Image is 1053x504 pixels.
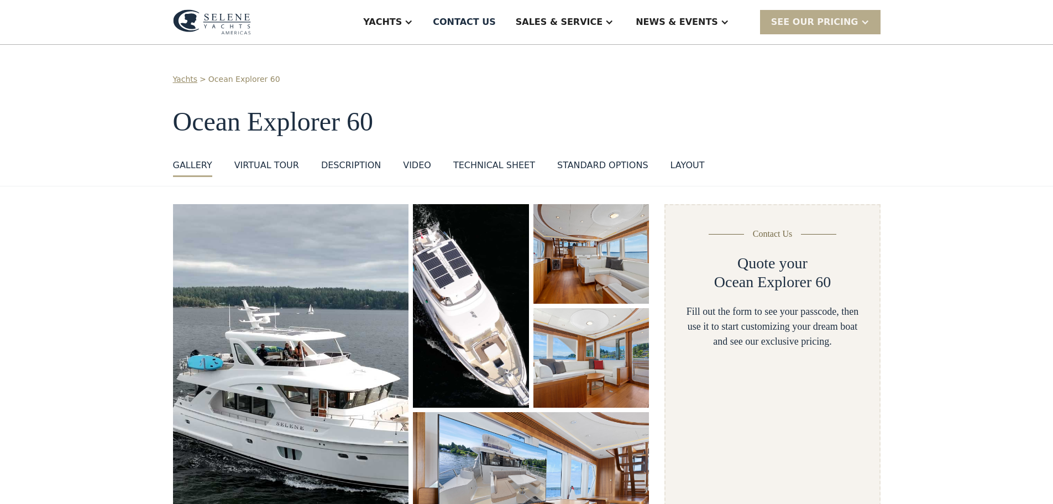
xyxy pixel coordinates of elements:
[771,15,858,29] div: SEE Our Pricing
[234,159,299,172] div: VIRTUAL TOUR
[321,159,381,172] div: DESCRIPTION
[173,159,212,177] a: GALLERY
[714,273,831,292] h2: Ocean Explorer 60
[453,159,535,172] div: Technical sheet
[753,227,793,241] div: Contact Us
[173,9,251,35] img: logo
[636,15,718,29] div: News & EVENTS
[670,159,705,172] div: layout
[173,159,212,172] div: GALLERY
[234,159,299,177] a: VIRTUAL TOUR
[403,159,431,172] div: VIDEO
[200,74,206,85] div: >
[760,10,881,34] div: SEE Our Pricing
[403,159,431,177] a: VIDEO
[557,159,648,177] a: standard options
[173,74,198,85] a: Yachts
[208,74,280,85] a: Ocean Explorer 60
[453,159,535,177] a: Technical sheet
[557,159,648,172] div: standard options
[321,159,381,177] a: DESCRIPTION
[413,204,528,408] a: open lightbox
[670,159,705,177] a: layout
[173,107,881,137] h1: Ocean Explorer 60
[533,204,649,304] a: open lightbox
[737,254,808,273] h2: Quote your
[533,308,649,408] a: open lightbox
[363,15,402,29] div: Yachts
[516,15,603,29] div: Sales & Service
[433,15,496,29] div: Contact US
[683,304,861,349] div: Fill out the form to see your passcode, then use it to start customizing your dream boat and see ...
